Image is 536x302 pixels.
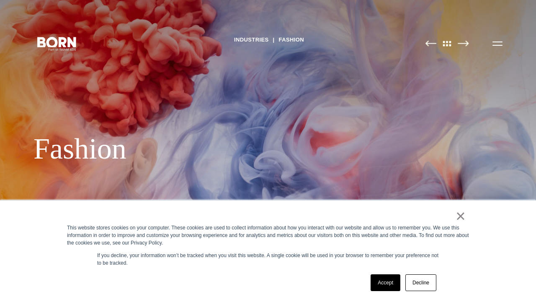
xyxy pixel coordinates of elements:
[234,34,269,46] a: Industries
[371,274,400,291] a: Accept
[438,40,456,47] img: All Pages
[405,274,436,291] a: Decline
[67,224,469,247] div: This website stores cookies on your computer. These cookies are used to collect information about...
[279,34,304,46] a: Fashion
[33,132,502,166] div: Fashion
[456,212,466,220] a: ×
[425,40,436,47] img: Previous Page
[487,34,508,52] button: Open
[458,40,469,47] img: Next Page
[97,252,439,267] p: If you decline, your information won’t be tracked when you visit this website. A single cookie wi...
